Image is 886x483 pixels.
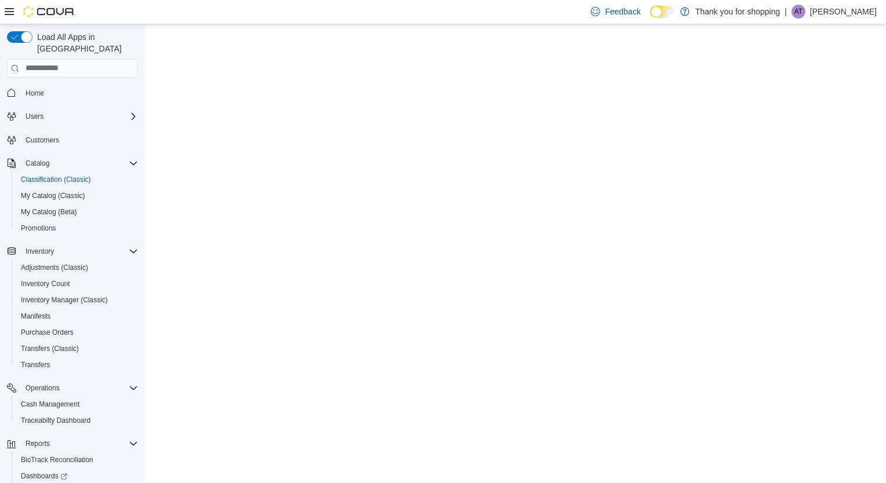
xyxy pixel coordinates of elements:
[21,360,50,369] span: Transfers
[21,400,79,409] span: Cash Management
[2,108,143,125] button: Users
[26,136,59,145] span: Customers
[26,439,50,448] span: Reports
[21,86,49,100] a: Home
[21,156,54,170] button: Catalog
[16,189,90,203] a: My Catalog (Classic)
[16,342,83,356] a: Transfers (Classic)
[12,308,143,324] button: Manifests
[2,131,143,148] button: Customers
[16,189,138,203] span: My Catalog (Classic)
[810,5,877,19] p: [PERSON_NAME]
[12,259,143,276] button: Adjustments (Classic)
[26,112,43,121] span: Users
[21,381,138,395] span: Operations
[16,205,82,219] a: My Catalog (Beta)
[16,309,55,323] a: Manifests
[26,159,49,168] span: Catalog
[12,276,143,292] button: Inventory Count
[21,109,138,123] span: Users
[21,133,64,147] a: Customers
[2,380,143,396] button: Operations
[21,295,108,305] span: Inventory Manager (Classic)
[12,188,143,204] button: My Catalog (Classic)
[16,325,138,339] span: Purchase Orders
[794,5,803,19] span: AT
[23,6,75,17] img: Cova
[21,207,77,217] span: My Catalog (Beta)
[26,383,60,393] span: Operations
[16,261,138,275] span: Adjustments (Classic)
[16,414,138,427] span: Traceabilty Dashboard
[21,381,64,395] button: Operations
[16,173,138,186] span: Classification (Classic)
[16,205,138,219] span: My Catalog (Beta)
[21,279,70,288] span: Inventory Count
[16,358,55,372] a: Transfers
[2,243,143,259] button: Inventory
[16,293,138,307] span: Inventory Manager (Classic)
[16,342,138,356] span: Transfers (Classic)
[21,86,138,100] span: Home
[21,312,50,321] span: Manifests
[21,455,93,464] span: BioTrack Reconciliation
[12,357,143,373] button: Transfers
[21,156,138,170] span: Catalog
[21,191,85,200] span: My Catalog (Classic)
[21,344,79,353] span: Transfers (Classic)
[16,221,61,235] a: Promotions
[791,5,805,19] div: Alfred Torres
[12,292,143,308] button: Inventory Manager (Classic)
[16,309,138,323] span: Manifests
[16,277,75,291] a: Inventory Count
[12,452,143,468] button: BioTrack Reconciliation
[16,397,138,411] span: Cash Management
[695,5,780,19] p: Thank you for shopping
[16,469,72,483] a: Dashboards
[16,277,138,291] span: Inventory Count
[16,358,138,372] span: Transfers
[16,261,93,275] a: Adjustments (Classic)
[605,6,640,17] span: Feedback
[2,436,143,452] button: Reports
[785,5,787,19] p: |
[12,220,143,236] button: Promotions
[12,171,143,188] button: Classification (Classic)
[21,175,91,184] span: Classification (Classic)
[650,6,674,18] input: Dark Mode
[16,293,112,307] a: Inventory Manager (Classic)
[12,204,143,220] button: My Catalog (Beta)
[16,325,78,339] a: Purchase Orders
[21,244,59,258] button: Inventory
[16,469,138,483] span: Dashboards
[26,89,44,98] span: Home
[12,396,143,412] button: Cash Management
[12,341,143,357] button: Transfers (Classic)
[16,414,95,427] a: Traceabilty Dashboard
[21,263,88,272] span: Adjustments (Classic)
[21,224,56,233] span: Promotions
[26,247,54,256] span: Inventory
[12,324,143,341] button: Purchase Orders
[12,412,143,429] button: Traceabilty Dashboard
[21,471,67,481] span: Dashboards
[21,109,48,123] button: Users
[16,397,84,411] a: Cash Management
[21,133,138,147] span: Customers
[16,173,96,186] a: Classification (Classic)
[32,31,138,54] span: Load All Apps in [GEOGRAPHIC_DATA]
[21,244,138,258] span: Inventory
[2,85,143,101] button: Home
[16,453,98,467] a: BioTrack Reconciliation
[21,437,138,451] span: Reports
[2,155,143,171] button: Catalog
[21,416,90,425] span: Traceabilty Dashboard
[16,453,138,467] span: BioTrack Reconciliation
[21,437,55,451] button: Reports
[16,221,138,235] span: Promotions
[21,328,74,337] span: Purchase Orders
